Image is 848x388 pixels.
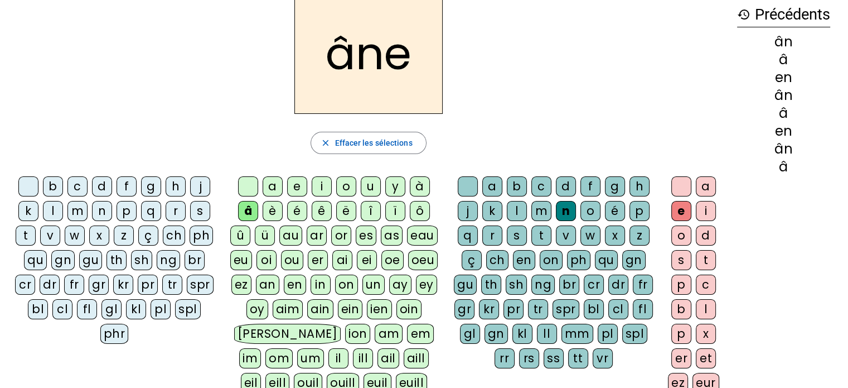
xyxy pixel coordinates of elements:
[157,250,180,270] div: ng
[163,226,185,246] div: ch
[482,226,502,246] div: r
[138,275,158,295] div: pr
[519,348,539,368] div: rs
[263,176,283,197] div: a
[381,226,403,246] div: as
[531,201,551,221] div: m
[561,324,593,344] div: mm
[381,250,404,270] div: oe
[737,160,830,174] div: â
[556,226,576,246] div: v
[407,324,434,344] div: em
[51,250,75,270] div: gn
[100,324,129,344] div: phr
[580,176,600,197] div: f
[385,176,405,197] div: y
[481,275,501,295] div: th
[234,324,341,344] div: [PERSON_NAME]
[281,250,303,270] div: ou
[479,299,499,319] div: kr
[553,299,579,319] div: spr
[24,250,47,270] div: qu
[117,176,137,197] div: f
[507,226,527,246] div: s
[126,299,146,319] div: kl
[696,226,716,246] div: d
[335,136,412,150] span: Effacer les sélections
[407,226,438,246] div: eau
[696,275,716,295] div: c
[151,299,171,319] div: pl
[605,201,625,221] div: é
[737,107,830,120] div: â
[40,275,60,295] div: dr
[101,299,122,319] div: gl
[336,201,356,221] div: ë
[584,299,604,319] div: bl
[65,226,85,246] div: w
[287,201,307,221] div: é
[605,176,625,197] div: g
[622,250,646,270] div: gn
[52,299,72,319] div: cl
[629,176,650,197] div: h
[40,226,60,246] div: v
[311,275,331,295] div: in
[141,201,161,221] div: q
[238,201,258,221] div: â
[336,176,356,197] div: o
[495,348,515,368] div: rr
[77,299,97,319] div: fl
[633,299,653,319] div: fl
[608,299,628,319] div: cl
[331,226,351,246] div: or
[231,275,251,295] div: ez
[162,275,182,295] div: tr
[544,348,564,368] div: ss
[67,176,88,197] div: c
[263,201,283,221] div: è
[633,275,653,295] div: fr
[89,275,109,295] div: gr
[454,299,474,319] div: gr
[528,299,548,319] div: tr
[114,226,134,246] div: z
[605,226,625,246] div: x
[353,348,373,368] div: ill
[696,324,716,344] div: x
[482,176,502,197] div: a
[308,250,328,270] div: er
[239,348,261,368] div: im
[482,201,502,221] div: k
[375,324,403,344] div: am
[503,299,524,319] div: pr
[512,324,532,344] div: kl
[531,176,551,197] div: c
[175,299,201,319] div: spl
[141,176,161,197] div: g
[67,201,88,221] div: m
[332,250,352,270] div: ai
[307,226,327,246] div: ar
[408,250,438,270] div: oeu
[311,132,426,154] button: Effacer les sélections
[361,176,381,197] div: u
[737,89,830,102] div: ân
[190,176,210,197] div: j
[458,201,478,221] div: j
[671,250,691,270] div: s
[389,275,411,295] div: ay
[671,226,691,246] div: o
[166,176,186,197] div: h
[367,299,392,319] div: ien
[556,176,576,197] div: d
[404,348,429,368] div: aill
[396,299,422,319] div: oin
[15,275,35,295] div: cr
[584,275,604,295] div: cr
[190,201,210,221] div: s
[297,348,324,368] div: um
[187,275,214,295] div: spr
[385,201,405,221] div: ï
[28,299,48,319] div: bl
